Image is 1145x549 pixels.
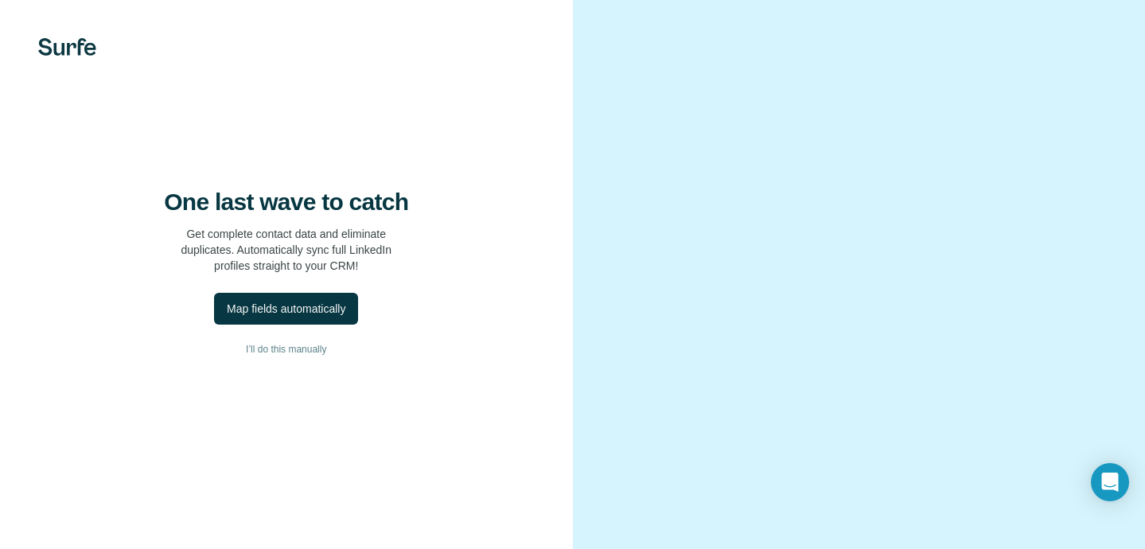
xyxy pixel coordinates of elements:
[227,301,345,317] div: Map fields automatically
[214,293,358,325] button: Map fields automatically
[181,226,391,274] p: Get complete contact data and eliminate duplicates. Automatically sync full LinkedIn profiles str...
[32,337,541,361] button: I’ll do this manually
[38,38,96,56] img: Surfe's logo
[246,342,326,356] span: I’ll do this manually
[1091,463,1129,501] div: Open Intercom Messenger
[164,188,408,216] h4: One last wave to catch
